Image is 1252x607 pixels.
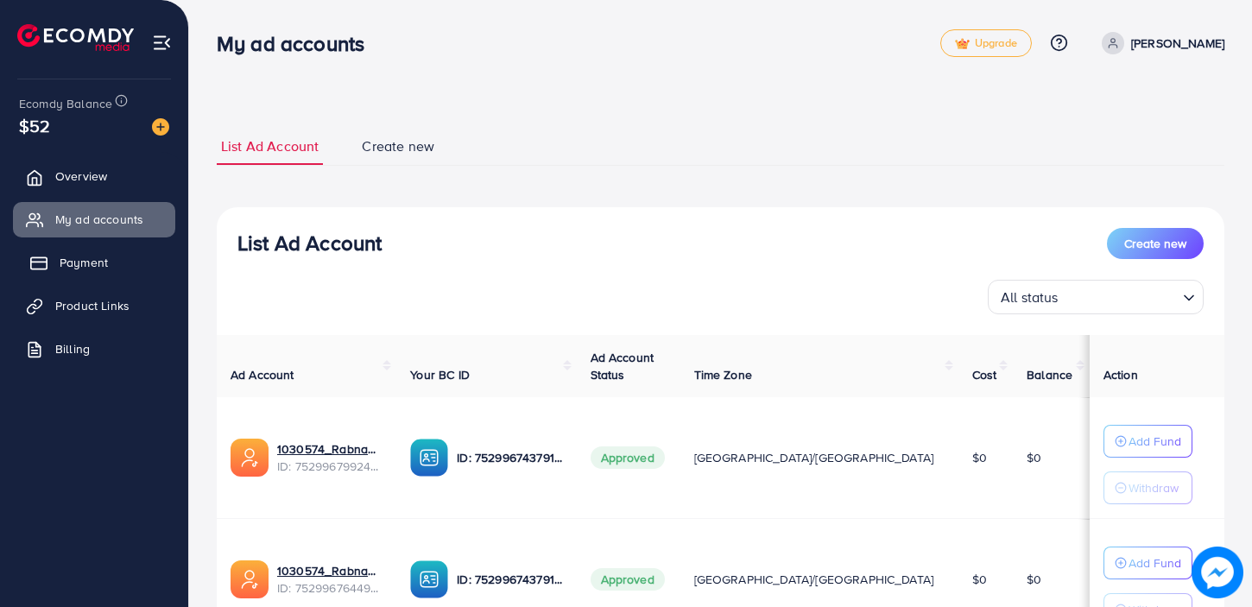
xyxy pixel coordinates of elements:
[60,254,108,271] span: Payment
[1103,547,1192,579] button: Add Fund
[152,118,169,136] img: image
[410,560,448,598] img: ic-ba-acc.ded83a64.svg
[1027,571,1041,588] span: $0
[277,440,383,458] a: 1030574_Rabnawaz okz 2_1753207316055
[591,568,665,591] span: Approved
[972,449,987,466] span: $0
[1129,477,1179,498] p: Withdraw
[1192,547,1243,598] img: image
[231,439,269,477] img: ic-ads-acc.e4c84228.svg
[362,136,434,156] span: Create new
[237,231,382,256] h3: List Ad Account
[55,168,107,185] span: Overview
[1107,228,1204,259] button: Create new
[55,340,90,357] span: Billing
[221,136,319,156] span: List Ad Account
[277,440,383,476] div: <span class='underline'>1030574_Rabnawaz okz 2_1753207316055</span></br>7529967992403476497
[55,297,130,314] span: Product Links
[1064,281,1176,310] input: Search for option
[1027,449,1041,466] span: $0
[1103,366,1138,383] span: Action
[13,159,175,193] a: Overview
[17,24,134,51] img: logo
[972,366,997,383] span: Cost
[997,285,1062,310] span: All status
[591,446,665,469] span: Approved
[19,113,50,138] span: $52
[591,349,654,383] span: Ad Account Status
[410,439,448,477] img: ic-ba-acc.ded83a64.svg
[1129,553,1181,573] p: Add Fund
[1131,33,1224,54] p: [PERSON_NAME]
[231,560,269,598] img: ic-ads-acc.e4c84228.svg
[277,562,383,598] div: <span class='underline'>1030574_Rabnawaz okz_1753207225662</span></br>7529967644997959697
[277,562,383,579] a: 1030574_Rabnawaz okz_1753207225662
[694,366,752,383] span: Time Zone
[694,449,934,466] span: [GEOGRAPHIC_DATA]/[GEOGRAPHIC_DATA]
[1027,366,1072,383] span: Balance
[55,211,143,228] span: My ad accounts
[1129,431,1181,452] p: Add Fund
[410,366,470,383] span: Your BC ID
[152,33,172,53] img: menu
[955,37,1017,50] span: Upgrade
[1124,235,1186,252] span: Create new
[1103,425,1192,458] button: Add Fund
[231,366,294,383] span: Ad Account
[277,579,383,597] span: ID: 7529967644997959697
[694,571,934,588] span: [GEOGRAPHIC_DATA]/[GEOGRAPHIC_DATA]
[988,280,1204,314] div: Search for option
[277,458,383,475] span: ID: 7529967992403476497
[457,569,562,590] p: ID: 7529967437916323857
[1103,471,1192,504] button: Withdraw
[13,288,175,323] a: Product Links
[940,29,1032,57] a: tickUpgrade
[13,245,175,280] a: Payment
[972,571,987,588] span: $0
[457,447,562,468] p: ID: 7529967437916323857
[217,31,378,56] h3: My ad accounts
[13,202,175,237] a: My ad accounts
[13,332,175,366] a: Billing
[1095,32,1224,54] a: [PERSON_NAME]
[19,95,112,112] span: Ecomdy Balance
[955,38,970,50] img: tick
